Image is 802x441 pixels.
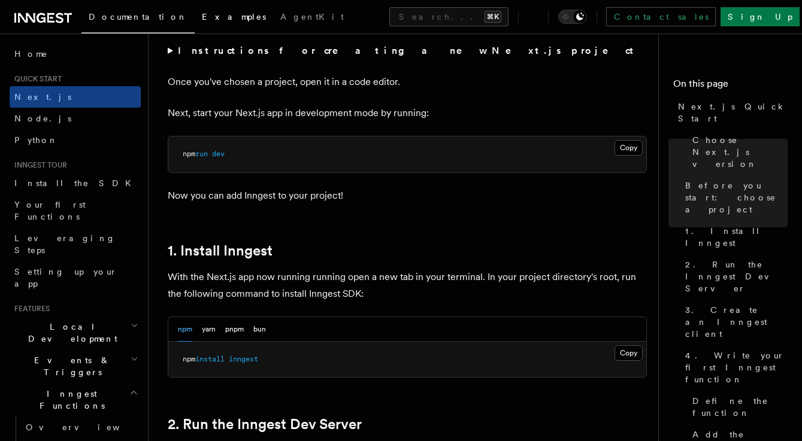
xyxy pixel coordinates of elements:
[10,86,141,108] a: Next.js
[10,316,141,349] button: Local Development
[21,416,141,438] a: Overview
[558,10,587,24] button: Toggle dark mode
[692,395,788,419] span: Define the function
[183,150,195,158] span: npm
[178,45,638,56] strong: Instructions for creating a new Next.js project
[280,12,344,22] span: AgentKit
[680,254,788,299] a: 2. Run the Inngest Dev Server
[10,388,129,412] span: Inngest Functions
[685,349,788,385] span: 4. Write your first Inngest function
[678,101,788,124] span: Next.js Quick Start
[195,150,208,158] span: run
[195,355,225,363] span: install
[673,96,788,129] a: Next.js Quick Start
[10,129,141,151] a: Python
[14,114,71,123] span: Node.js
[212,150,225,158] span: dev
[225,317,244,342] button: pnpm
[202,12,266,22] span: Examples
[26,422,149,432] span: Overview
[685,304,788,340] span: 3. Create an Inngest client
[10,261,141,294] a: Setting up your app
[195,4,273,32] a: Examples
[229,355,258,363] span: inngest
[688,390,788,424] a: Define the function
[168,105,647,121] p: Next, start your Next.js app in development mode by running:
[168,416,362,433] a: 2. Run the Inngest Dev Server
[10,43,141,65] a: Home
[10,321,131,345] span: Local Development
[680,175,788,220] a: Before you start: choose a project
[10,172,141,194] a: Install the SDK
[14,267,117,288] span: Setting up your app
[10,74,62,84] span: Quick start
[10,194,141,227] a: Your first Functions
[721,7,800,26] a: Sign Up
[168,42,647,59] summary: Instructions for creating a new Next.js project
[685,225,788,249] span: 1. Install Inngest
[680,345,788,390] a: 4. Write your first Inngest function
[485,11,501,23] kbd: ⌘K
[14,92,71,102] span: Next.js
[685,180,788,215] span: Before you start: choose a project
[14,233,116,255] span: Leveraging Steps
[202,317,216,342] button: yarn
[89,12,187,22] span: Documentation
[615,140,643,156] button: Copy
[685,258,788,294] span: 2. Run the Inngest Dev Server
[10,354,131,378] span: Events & Triggers
[389,7,509,26] button: Search...⌘K
[688,129,788,175] a: Choose Next.js version
[10,227,141,261] a: Leveraging Steps
[10,108,141,129] a: Node.js
[692,134,788,170] span: Choose Next.js version
[10,383,141,416] button: Inngest Functions
[14,48,48,60] span: Home
[168,187,647,204] p: Now you can add Inngest to your project!
[168,242,273,259] a: 1. Install Inngest
[10,160,67,170] span: Inngest tour
[178,317,192,342] button: npm
[680,220,788,254] a: 1. Install Inngest
[680,299,788,345] a: 3. Create an Inngest client
[606,7,716,26] a: Contact sales
[14,135,58,145] span: Python
[81,4,195,34] a: Documentation
[10,304,50,314] span: Features
[10,349,141,383] button: Events & Triggers
[168,269,647,302] p: With the Next.js app now running running open a new tab in your terminal. In your project directo...
[615,345,643,361] button: Copy
[183,355,195,363] span: npm
[14,178,138,188] span: Install the SDK
[14,200,86,221] span: Your first Functions
[673,77,788,96] h4: On this page
[253,317,266,342] button: bun
[168,74,647,90] p: Once you've chosen a project, open it in a code editor.
[273,4,351,32] a: AgentKit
